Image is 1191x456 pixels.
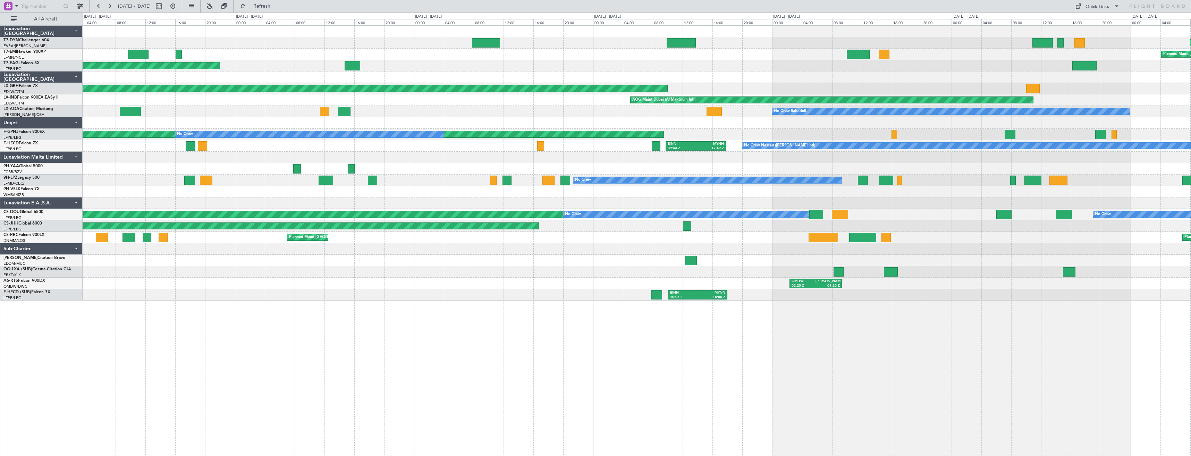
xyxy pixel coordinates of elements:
a: CS-JHHGlobal 6000 [3,221,42,226]
div: 00:00 [593,19,623,25]
a: 9H-YAAGlobal 5000 [3,164,43,168]
span: 9H-VSLK [3,187,20,191]
button: Refresh [237,1,279,12]
div: 08:00 [116,19,145,25]
span: LX-AOA [3,107,19,111]
div: 20:00 [922,19,952,25]
span: F-HECD (SUB) [3,290,31,294]
div: 08:00 [295,19,324,25]
div: EINN [668,142,696,146]
div: 12:00 [324,19,354,25]
div: MYNN [696,142,724,146]
div: 04:00 [444,19,474,25]
div: 16:00 [712,19,742,25]
div: 16:00 [354,19,384,25]
div: 04:00 [86,19,116,25]
div: No Crew [177,129,193,140]
a: EDLW/DTM [3,101,24,106]
a: 9H-VSLKFalcon 7X [3,187,40,191]
a: CS-RRCFalcon 900LX [3,233,44,237]
span: LX-INB [3,95,17,100]
div: AOG Maint Dubai (Al Maktoum Intl) [632,95,695,105]
div: 12:00 [145,19,175,25]
div: 10:05 Z [670,295,698,300]
a: EDDM/MUC [3,261,25,266]
a: DNMM/LOS [3,238,25,243]
a: LFPB/LBG [3,295,22,301]
a: LFPB/LBG [3,135,22,140]
div: 08:00 [832,19,862,25]
div: 16:00 [175,19,205,25]
div: 12:00 [1041,19,1071,25]
div: 20:00 [742,19,772,25]
span: Refresh [247,4,277,9]
div: No Crew Nassau ([PERSON_NAME] Intl) [744,141,815,151]
div: No Crew [1095,209,1111,220]
a: LFMD/CEQ [3,181,24,186]
a: EDLW/DTM [3,89,24,94]
span: F-HECD [3,141,19,145]
a: LFPB/LBG [3,66,22,71]
div: 00:00 [414,19,444,25]
div: [DATE] - [DATE] [415,14,442,20]
span: OO-LXA (SUB) [3,267,32,271]
span: A6-RTS [3,279,18,283]
div: 04:00 [802,19,832,25]
div: MYNN [698,290,725,295]
div: [DATE] - [DATE] [236,14,263,20]
div: 04:00 [265,19,295,25]
a: WMSA/SZB [3,192,24,197]
a: EBKT/KJK [3,272,21,278]
a: OO-LXA (SUB)Cessna Citation CJ4 [3,267,71,271]
span: [DATE] - [DATE] [118,3,151,9]
a: LFPB/LBG [3,146,22,152]
a: LFPB/LBG [3,215,22,220]
span: 9H-LPZ [3,176,17,180]
a: CS-DOUGlobal 6500 [3,210,43,214]
div: [DATE] - [DATE] [1132,14,1158,20]
span: F-GPNJ [3,130,18,134]
div: Quick Links [1086,3,1109,10]
div: 08:00 [474,19,504,25]
span: All Aircraft [18,17,73,22]
div: 00:00 [1131,19,1160,25]
a: LX-INBFalcon 900EX EASy II [3,95,58,100]
div: [DATE] - [DATE] [594,14,621,20]
div: 12:00 [862,19,892,25]
span: CS-DOU [3,210,20,214]
button: All Aircraft [8,14,75,25]
div: 00:00 [952,19,981,25]
div: 04:00 [623,19,653,25]
div: 20:00 [205,19,235,25]
div: 02:20 Z [792,284,816,288]
div: [DATE] - [DATE] [953,14,979,20]
div: 20:00 [1101,19,1131,25]
div: No Crew [575,175,591,185]
div: [PERSON_NAME] [816,279,840,284]
div: 00:00 [772,19,802,25]
span: T7-EAGL [3,61,20,65]
a: 9H-LPZLegacy 500 [3,176,40,180]
a: FCBB/BZV [3,169,22,175]
a: LFPB/LBG [3,227,22,232]
div: [DATE] - [DATE] [84,14,111,20]
div: 08:00 [1011,19,1041,25]
div: EINN [670,290,698,295]
div: 08:00 [653,19,683,25]
div: 16:00 [1071,19,1101,25]
a: T7-DYNChallenger 604 [3,38,49,42]
div: 09:20 Z [816,284,840,288]
a: EVRA/[PERSON_NAME] [3,43,47,49]
a: LX-AOACitation Mustang [3,107,53,111]
div: 18:00 Z [698,295,725,300]
a: A6-RTSFalcon 900DX [3,279,45,283]
a: F-HECDFalcon 7X [3,141,38,145]
div: 09:44 Z [668,146,696,151]
button: Quick Links [1072,1,1123,12]
a: F-GPNJFalcon 900EX [3,130,45,134]
div: 12:00 [683,19,712,25]
div: No Crew Sabadell [774,106,806,117]
span: T7-EMI [3,50,17,54]
div: 17:49 Z [696,146,724,151]
span: CS-JHH [3,221,18,226]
